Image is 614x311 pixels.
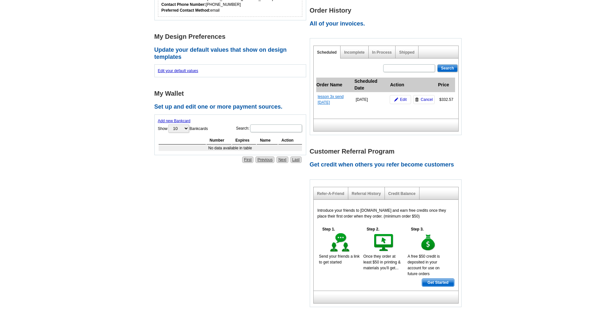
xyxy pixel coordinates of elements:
a: Previous [255,156,274,163]
h2: Get credit when others you refer become customers [310,161,465,168]
span: Edit [400,97,407,102]
td: [DATE] [354,92,390,107]
a: Refer-A-Friend [317,191,344,196]
h1: My Design Preferences [154,33,310,40]
strong: Preferred Contact Method: [162,8,210,13]
a: Get Started [422,278,454,287]
input: Search: [250,124,302,132]
a: Add new Bankcard [158,119,191,123]
h2: All of your invoices. [310,20,465,27]
td: $332.57 [438,92,455,107]
td: No data available in table [159,145,302,151]
h5: Step 2. [363,226,383,232]
a: First [242,156,253,163]
span: Once they order at least $50 in printing & materials you'll get... [363,254,400,270]
th: Number [207,136,232,145]
a: lesson 3x send [DATE] [318,94,344,105]
span: Get Started [422,279,454,286]
a: Scheduled [317,50,337,55]
img: pencil-icon.gif [394,98,398,102]
iframe: LiveChat chat widget [485,161,614,311]
h2: Update your default values that show on design templates [154,47,310,60]
span: Send your friends a link to get started [319,254,360,264]
img: trashcan-icon.gif [415,98,419,102]
th: Action [278,136,302,145]
h1: My Wallet [154,90,310,97]
strong: Contact Phone Number: [162,2,206,7]
a: Last [290,156,302,163]
th: Scheduled Date [354,78,390,92]
h1: Customer Referral Program [310,148,465,155]
a: Edit [390,95,411,104]
th: Name [257,136,277,145]
th: Expires [232,136,256,145]
img: step-2.gif [373,232,395,253]
p: Introduce your friends to [DOMAIN_NAME] and earn free credits once they place their first order w... [318,208,454,219]
a: Referral History [352,191,381,196]
img: step-3.gif [417,232,440,253]
input: Search [437,64,457,72]
h1: Order History [310,7,465,14]
label: Search: [236,124,302,133]
h2: Set up and edit one or more payment sources. [154,103,310,111]
span: Cancel [421,97,433,102]
h5: Step 1. [319,226,339,232]
span: A free $50 credit is deposited in your account for use on future orders [407,254,440,276]
a: Shipped [399,50,414,55]
select: ShowBankcards [168,124,189,133]
h5: Step 3. [407,226,427,232]
a: Next [276,156,288,163]
th: Action [390,78,438,92]
label: Show Bankcards [158,124,208,133]
th: Order Name [316,78,354,92]
a: In Process [372,50,392,55]
a: Edit your default values [158,69,198,73]
a: Credit Balance [388,191,416,196]
a: Incomplete [344,50,364,55]
th: Price [438,78,455,92]
img: step-1.gif [329,232,351,253]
